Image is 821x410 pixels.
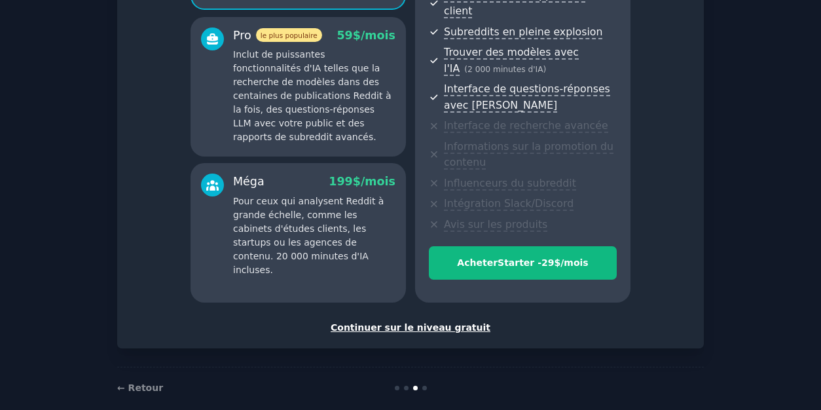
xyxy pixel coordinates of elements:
font: Pour ceux qui analysent Reddit à grande échelle, comme les cabinets d'études clients, les startup... [233,196,384,275]
font: Interface de questions-réponses avec [PERSON_NAME] [444,83,610,111]
font: Inclut de puissantes fonctionnalités d'IA telles que la recherche de modèles dans des centaines d... [233,49,391,142]
font: Influenceurs du subreddit [444,177,576,189]
font: Subreddits en pleine explosion [444,26,602,38]
font: Méga [233,175,265,188]
font: Starter - [498,257,541,268]
font: $ [353,29,361,42]
button: AcheterStarter -29$/mois [429,246,617,280]
font: Intégration Slack/Discord [444,197,574,210]
font: 199 [329,175,353,188]
font: 59 [337,29,352,42]
font: Acheter [457,257,498,268]
font: $ [353,175,361,188]
font: Avis sur les produits [444,218,547,231]
font: Informations sur la promotion du contenu [444,140,613,169]
font: /mois [361,29,395,42]
font: 2 000 minutes d'IA [467,65,543,74]
font: ) [543,65,547,74]
font: 29 [541,257,554,268]
font: /mois [560,257,588,268]
font: Continuer sur le niveau gratuit [331,322,490,333]
font: ( [464,65,467,74]
font: $ [554,257,560,268]
a: ← Retour [117,382,163,393]
font: le plus populaire [261,31,318,39]
font: /mois [361,175,395,188]
font: Trouver des modèles avec l'IA [444,46,579,75]
font: Interface de recherche avancée [444,119,608,132]
font: Pro [233,29,251,42]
